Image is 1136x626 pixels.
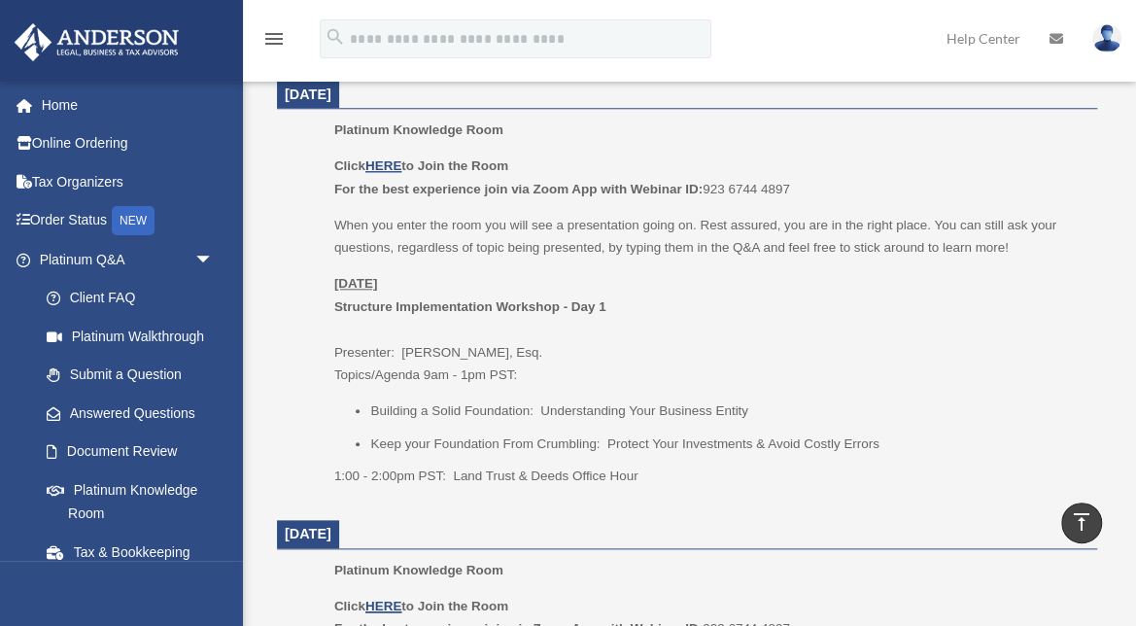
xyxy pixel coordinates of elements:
[27,317,243,356] a: Platinum Walkthrough
[1070,510,1093,534] i: vertical_align_top
[27,356,243,395] a: Submit a Question
[334,272,1084,387] p: Presenter: [PERSON_NAME], Esq. Topics/Agenda 9am - 1pm PST:
[262,34,286,51] a: menu
[27,470,233,533] a: Platinum Knowledge Room
[27,433,243,471] a: Document Review
[334,465,1084,488] p: 1:00 - 2:00pm PST: Land Trust & Deeds Office Hour
[14,201,243,241] a: Order StatusNEW
[365,599,401,613] a: HERE
[27,533,243,595] a: Tax & Bookkeeping Packages
[14,240,243,279] a: Platinum Q&Aarrow_drop_down
[285,526,331,541] span: [DATE]
[334,122,503,137] span: Platinum Knowledge Room
[365,158,401,173] a: HERE
[14,86,243,124] a: Home
[334,182,703,196] b: For the best experience join via Zoom App with Webinar ID:
[27,279,243,318] a: Client FAQ
[334,155,1084,200] p: 923 6744 4897
[112,206,155,235] div: NEW
[262,27,286,51] i: menu
[194,240,233,280] span: arrow_drop_down
[334,214,1084,260] p: When you enter the room you will see a presentation going on. Rest assured, you are in the right ...
[334,599,508,613] b: Click to Join the Room
[27,394,243,433] a: Answered Questions
[370,400,1084,423] li: Building a Solid Foundation: Understanding Your Business Entity
[1092,24,1121,52] img: User Pic
[334,299,606,314] b: Structure Implementation Workshop - Day 1
[14,162,243,201] a: Tax Organizers
[334,158,508,173] b: Click to Join the Room
[285,87,331,102] span: [DATE]
[325,26,346,48] i: search
[370,433,1084,456] li: Keep your Foundation From Crumbling: Protect Your Investments & Avoid Costly Errors
[334,276,378,291] u: [DATE]
[14,124,243,163] a: Online Ordering
[1061,503,1102,543] a: vertical_align_top
[334,563,503,577] span: Platinum Knowledge Room
[9,23,185,61] img: Anderson Advisors Platinum Portal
